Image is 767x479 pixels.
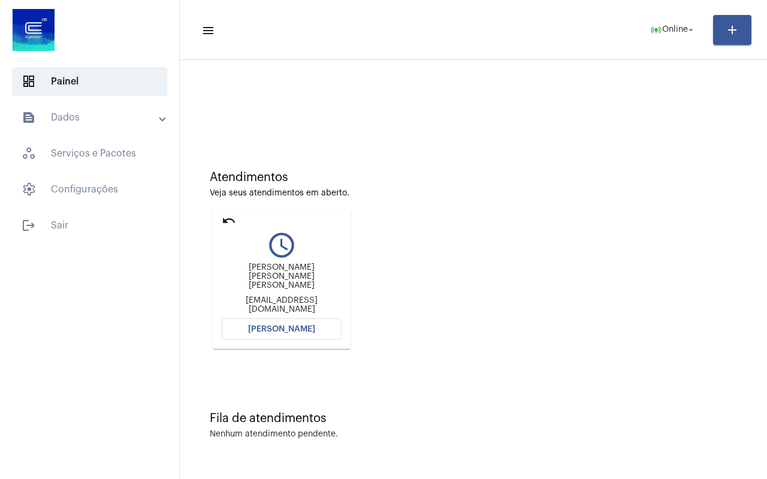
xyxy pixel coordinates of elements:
button: [PERSON_NAME] [222,318,342,340]
span: sidenav icon [22,182,36,197]
img: d4669ae0-8c07-2337-4f67-34b0df7f5ae4.jpeg [10,6,58,54]
span: Serviços e Pacotes [12,139,167,168]
mat-icon: add [725,23,739,37]
div: Veja seus atendimentos em aberto. [210,189,737,198]
span: Online [662,26,688,34]
mat-icon: sidenav icon [201,23,213,38]
span: sidenav icon [22,74,36,89]
div: [EMAIL_ADDRESS][DOMAIN_NAME] [222,296,342,314]
div: Atendimentos [210,171,737,184]
mat-expansion-panel-header: sidenav iconDados [7,103,179,132]
div: [PERSON_NAME] [PERSON_NAME] [PERSON_NAME] [222,263,342,290]
mat-icon: query_builder [222,230,342,260]
span: Configurações [12,175,167,204]
span: [PERSON_NAME] [248,325,315,333]
div: Fila de atendimentos [210,412,737,425]
mat-icon: arrow_drop_down [686,25,696,35]
span: Sair [12,211,167,240]
mat-icon: undo [222,213,236,228]
mat-icon: sidenav icon [22,218,36,233]
mat-icon: online_prediction [650,24,662,36]
span: Painel [12,67,167,96]
mat-panel-title: Dados [22,110,160,125]
span: sidenav icon [22,146,36,161]
div: Nenhum atendimento pendente. [210,430,338,439]
mat-icon: sidenav icon [22,110,36,125]
button: Online [643,18,703,42]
